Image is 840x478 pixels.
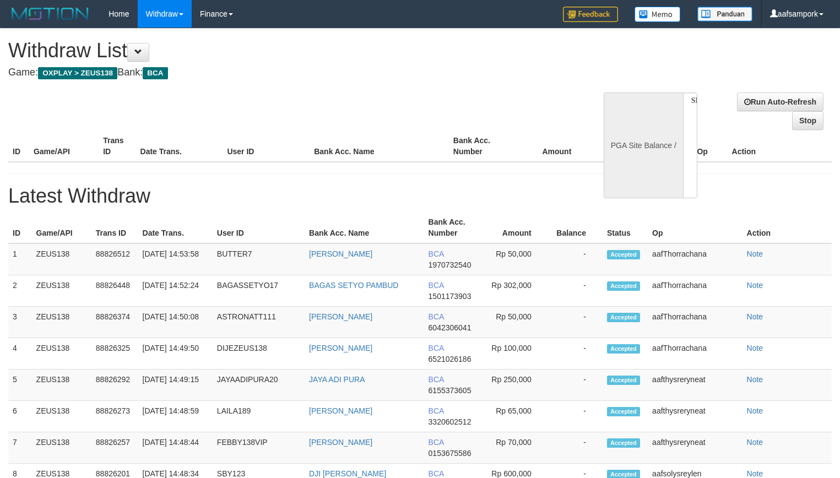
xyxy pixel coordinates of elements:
[8,338,32,370] td: 4
[8,185,832,207] h1: Latest Withdraw
[518,131,588,162] th: Amount
[648,275,742,307] td: aafThorrachana
[548,370,603,401] td: -
[32,307,91,338] td: ZEUS138
[648,338,742,370] td: aafThorrachana
[424,212,484,243] th: Bank Acc. Number
[429,417,472,426] span: 3320602512
[607,438,640,448] span: Accepted
[607,250,640,259] span: Accepted
[213,432,305,464] td: FEBBY138VIP
[8,40,549,62] h1: Withdraw List
[747,249,763,258] a: Note
[648,212,742,243] th: Op
[603,212,648,243] th: Status
[484,401,548,432] td: Rp 65,000
[484,275,548,307] td: Rp 302,000
[91,275,138,307] td: 88826448
[429,355,472,363] span: 6521026186
[8,432,32,464] td: 7
[310,131,449,162] th: Bank Acc. Name
[607,313,640,322] span: Accepted
[449,131,518,162] th: Bank Acc. Number
[484,307,548,338] td: Rp 50,000
[697,7,752,21] img: panduan.png
[635,7,681,22] img: Button%20Memo.svg
[213,338,305,370] td: DIJEZEUS138
[213,212,305,243] th: User ID
[429,406,444,415] span: BCA
[138,338,213,370] td: [DATE] 14:49:50
[429,375,444,384] span: BCA
[692,131,727,162] th: Op
[429,260,472,269] span: 1970732540
[309,344,372,352] a: [PERSON_NAME]
[136,131,223,162] th: Date Trans.
[8,275,32,307] td: 2
[648,401,742,432] td: aafthysreryneat
[747,344,763,352] a: Note
[548,432,603,464] td: -
[213,243,305,275] td: BUTTER7
[548,338,603,370] td: -
[429,281,444,290] span: BCA
[91,212,138,243] th: Trans ID
[743,212,832,243] th: Action
[648,243,742,275] td: aafThorrachana
[429,249,444,258] span: BCA
[429,438,444,447] span: BCA
[8,307,32,338] td: 3
[429,449,472,458] span: 0153675586
[792,111,823,130] a: Stop
[548,243,603,275] td: -
[91,401,138,432] td: 88826273
[548,307,603,338] td: -
[213,401,305,432] td: LAILA189
[484,370,548,401] td: Rp 250,000
[604,93,683,198] div: PGA Site Balance /
[309,312,372,321] a: [PERSON_NAME]
[429,386,472,395] span: 6155373605
[138,275,213,307] td: [DATE] 14:52:24
[8,6,92,22] img: MOTION_logo.png
[29,131,99,162] th: Game/API
[648,370,742,401] td: aafthysreryneat
[8,212,32,243] th: ID
[213,275,305,307] td: BAGASSETYO17
[99,131,136,162] th: Trans ID
[484,243,548,275] td: Rp 50,000
[484,338,548,370] td: Rp 100,000
[32,401,91,432] td: ZEUS138
[32,275,91,307] td: ZEUS138
[429,323,472,332] span: 6042306041
[309,375,365,384] a: JAYA ADI PURA
[91,307,138,338] td: 88826374
[484,432,548,464] td: Rp 70,000
[548,401,603,432] td: -
[429,469,444,478] span: BCA
[213,370,305,401] td: JAYAADIPURA20
[305,212,424,243] th: Bank Acc. Name
[138,432,213,464] td: [DATE] 14:48:44
[429,292,472,301] span: 1501173903
[309,469,386,478] a: DJI [PERSON_NAME]
[563,7,618,22] img: Feedback.jpg
[588,131,652,162] th: Balance
[8,131,29,162] th: ID
[138,370,213,401] td: [DATE] 14:49:15
[309,249,372,258] a: [PERSON_NAME]
[607,407,640,416] span: Accepted
[91,243,138,275] td: 88826512
[429,312,444,321] span: BCA
[548,275,603,307] td: -
[32,370,91,401] td: ZEUS138
[747,312,763,321] a: Note
[747,375,763,384] a: Note
[32,432,91,464] td: ZEUS138
[309,438,372,447] a: [PERSON_NAME]
[747,469,763,478] a: Note
[747,438,763,447] a: Note
[648,307,742,338] td: aafThorrachana
[728,131,832,162] th: Action
[32,243,91,275] td: ZEUS138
